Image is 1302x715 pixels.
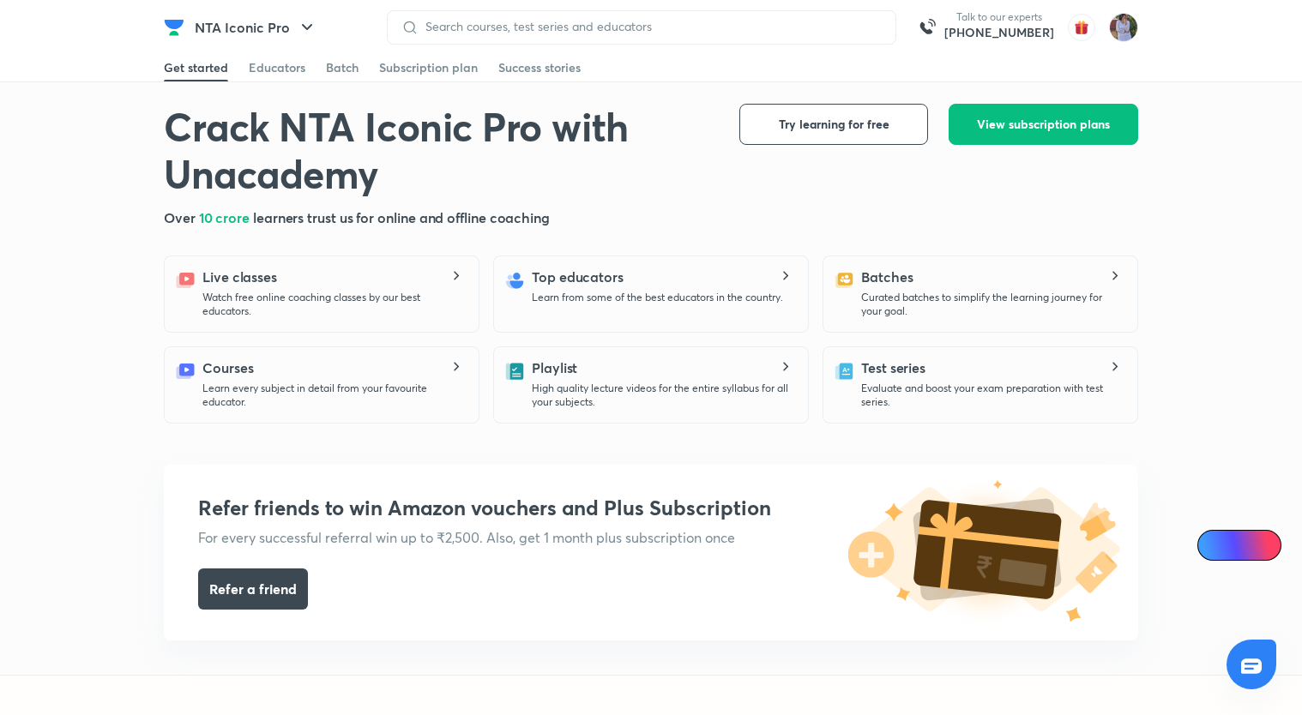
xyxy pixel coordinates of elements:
[944,10,1054,24] p: Talk to our experts
[249,54,305,81] a: Educators
[532,382,794,409] p: High quality lecture videos for the entire syllabus for all your subjects.
[944,24,1054,41] a: [PHONE_NUMBER]
[198,568,308,610] button: Refer a friend
[164,208,199,226] span: Over
[202,267,277,287] h5: Live classes
[861,291,1124,318] p: Curated batches to simplify the learning journey for your goal.
[829,465,1138,636] img: referral
[779,116,889,133] span: Try learning for free
[532,291,783,304] p: Learn from some of the best educators in the country.
[379,59,478,76] div: Subscription plan
[1068,14,1095,41] img: avatar
[1208,538,1221,552] img: Icon
[326,54,359,81] a: Batch
[184,10,328,45] button: NTA Iconic Pro
[253,208,550,226] span: learners trust us for online and offline coaching
[202,357,253,378] h5: Courses
[1226,538,1271,552] span: Ai Doubts
[910,10,944,45] img: call-us
[498,59,581,76] div: Success stories
[977,116,1110,133] span: View subscription plans
[532,357,577,378] h5: Playlist
[532,267,624,287] h5: Top educators
[249,59,305,76] div: Educators
[498,54,581,81] a: Success stories
[861,382,1124,409] p: Evaluate and boost your exam preparation with test series.
[949,104,1138,145] button: View subscription plans
[164,17,184,38] img: Company Logo
[861,267,913,287] h5: Batches
[202,291,465,318] p: Watch free online coaching classes by our best educators.
[379,54,478,81] a: Subscription plan
[1197,530,1281,561] a: Ai Doubts
[198,496,771,520] h3: Refer friends to win Amazon vouchers and Plus Subscription
[739,104,928,145] button: Try learning for free
[202,382,465,409] p: Learn every subject in detail from your favourite educator.
[198,527,771,548] h5: For every successful referral win up to ₹2,500. Also, get 1 month plus subscription once
[861,357,925,378] h5: Test series
[164,59,228,76] div: Get started
[164,104,712,197] h1: Crack NTA Iconic Pro with Unacademy
[1109,13,1138,42] img: Parmar Pratishtha
[199,208,253,226] span: 10 crore
[326,59,359,76] div: Batch
[164,54,228,81] a: Get started
[419,20,882,33] input: Search courses, test series and educators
